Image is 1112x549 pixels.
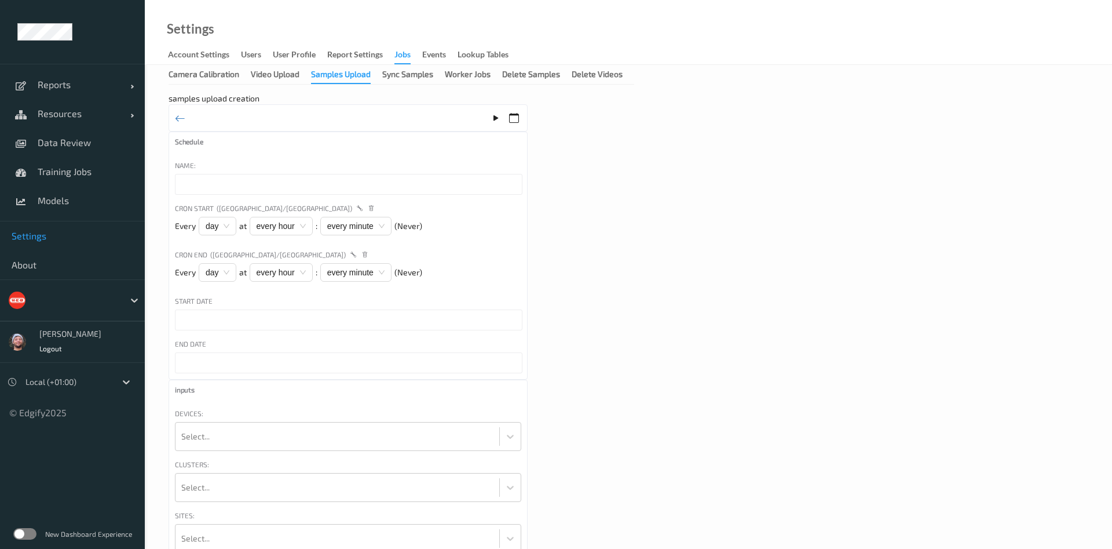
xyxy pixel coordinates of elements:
[175,408,203,419] div: Devices:
[168,47,241,63] a: Account Settings
[572,68,623,83] div: Delete Videos
[502,68,560,83] div: Delete Samples
[168,49,229,63] div: Account Settings
[572,69,634,79] a: Delete Videos
[175,339,206,349] div: End Date
[382,69,445,79] a: Sync Samples
[311,69,382,79] a: Samples Upload
[422,49,446,63] div: events
[394,220,422,232] span: (Never)
[175,267,196,278] span: Every
[175,249,521,263] div: Cron End
[273,47,327,63] a: User Profile
[394,47,422,64] a: Jobs
[169,69,251,79] a: Camera Calibration
[239,220,247,232] span: at
[327,49,383,63] div: Report Settings
[316,220,317,232] span: :
[273,49,316,63] div: User Profile
[175,220,196,232] span: Every
[382,68,433,83] div: Sync Samples
[214,203,352,213] span: ([GEOGRAPHIC_DATA]/[GEOGRAPHIC_DATA])
[175,510,195,521] div: Sites:
[169,68,239,83] div: Camera Calibration
[251,68,299,83] div: Video Upload
[251,69,311,79] a: Video Upload
[422,47,458,63] a: events
[207,249,346,260] span: ([GEOGRAPHIC_DATA]/[GEOGRAPHIC_DATA])
[327,47,394,63] a: Report Settings
[394,49,411,64] div: Jobs
[241,49,261,63] div: users
[316,267,317,278] span: :
[241,47,273,63] a: users
[206,217,229,235] span: day
[175,138,291,152] label: Schedule
[175,386,291,400] label: inputs
[394,267,422,278] span: (Never)
[458,47,520,63] a: Lookup Tables
[169,93,528,104] div: samples upload creation
[445,69,502,79] a: Worker Jobs
[175,160,196,170] div: Name:
[445,68,491,83] div: Worker Jobs
[458,49,509,63] div: Lookup Tables
[239,267,247,278] span: at
[167,23,214,35] a: Settings
[175,296,213,306] div: Start Date
[175,459,209,470] div: Clusters:
[175,203,521,217] div: Cron Start
[311,68,371,84] div: Samples Upload
[502,69,572,79] a: Delete Samples
[206,264,229,281] span: day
